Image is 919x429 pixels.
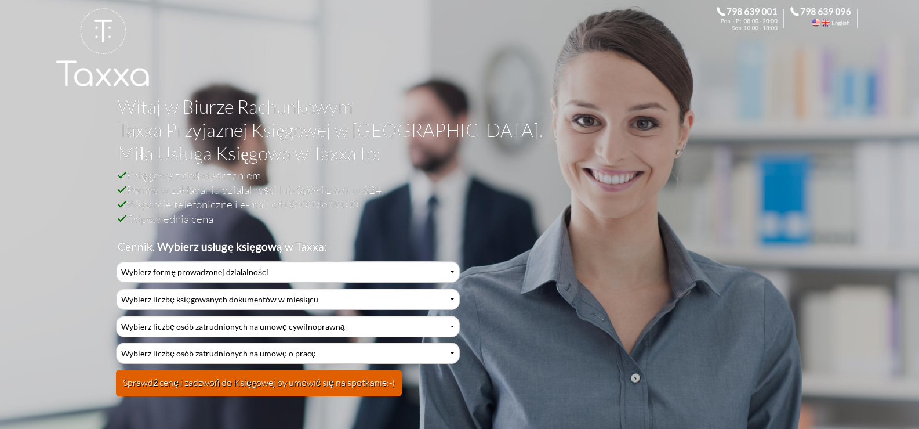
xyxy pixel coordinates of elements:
div: Zadzwoń do Księgowej. 798 639 001 [717,7,790,30]
button: Sprawdź cenę i zadzwoń do Księgowej by umówić się na spotkanie:-) [116,370,402,396]
div: Call the Accountant. 798 639 096 [790,7,864,30]
h2: Księgowa z doświadczeniem Pomoc w zakładaniu działalności lub Spółki z o.o. w S24 Wsparcie telefo... [118,168,791,254]
h1: Witaj w Biurze Rachunkowym Taxxa Przyjaznej Księgowej w [GEOGRAPHIC_DATA]. Miła Usługa Księgowa w... [118,95,791,168]
div: Cennik Usług Księgowych Przyjaznej Księgowej w Biurze Rachunkowym Taxxa [116,261,459,403]
b: Cennik. Wybierz usługę księgową w Taxxa: [118,240,327,253]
